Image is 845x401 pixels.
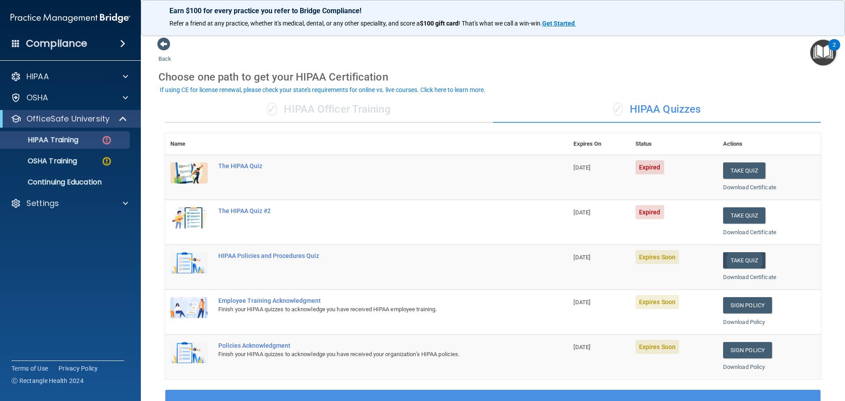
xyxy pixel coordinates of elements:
[11,9,130,27] img: PMB logo
[723,229,776,235] a: Download Certificate
[636,295,679,309] span: Expires Soon
[11,114,128,124] a: OfficeSafe University
[158,64,827,90] div: Choose one path to get your HIPAA Certification
[573,164,590,171] span: [DATE]
[26,37,87,50] h4: Compliance
[6,157,77,166] p: OSHA Training
[101,135,112,146] img: danger-circle.6113f641.png
[542,20,576,27] a: Get Started
[169,20,420,27] span: Refer a friend at any practice, whether it's medical, dental, or any other speciality, and score a
[165,133,213,155] th: Name
[568,133,630,155] th: Expires On
[723,274,776,280] a: Download Certificate
[6,136,78,144] p: HIPAA Training
[636,250,679,264] span: Expires Soon
[833,45,836,56] div: 2
[218,297,524,304] div: Employee Training Acknowledgment
[723,184,776,191] a: Download Certificate
[59,364,98,373] a: Privacy Policy
[218,342,524,349] div: Policies Acknowledgment
[158,85,487,94] button: If using CE for license renewal, please check your state's requirements for online vs. live cours...
[158,45,171,62] a: Back
[718,133,821,155] th: Actions
[636,205,664,219] span: Expired
[218,304,524,315] div: Finish your HIPAA quizzes to acknowledge you have received HIPAA employee training.
[573,344,590,350] span: [DATE]
[613,103,623,116] span: ✓
[6,178,126,187] p: Continuing Education
[11,376,84,385] span: Ⓒ Rectangle Health 2024
[26,92,48,103] p: OSHA
[723,207,765,224] button: Take Quiz
[493,96,821,123] div: HIPAA Quizzes
[636,340,679,354] span: Expires Soon
[723,297,772,313] a: Sign Policy
[218,252,524,259] div: HIPAA Policies and Procedures Quiz
[26,114,110,124] p: OfficeSafe University
[218,162,524,169] div: The HIPAA Quiz
[11,364,48,373] a: Terms of Use
[723,364,765,370] a: Download Policy
[542,20,575,27] strong: Get Started
[11,71,128,82] a: HIPAA
[630,133,718,155] th: Status
[459,20,542,27] span: ! That's what we call a win-win.
[165,96,493,123] div: HIPAA Officer Training
[723,252,765,269] button: Take Quiz
[723,342,772,358] a: Sign Policy
[11,92,128,103] a: OSHA
[169,7,816,15] p: Earn $100 for every practice you refer to Bridge Compliance!
[573,299,590,305] span: [DATE]
[267,103,277,116] span: ✓
[723,162,765,179] button: Take Quiz
[11,198,128,209] a: Settings
[573,254,590,261] span: [DATE]
[26,71,49,82] p: HIPAA
[218,349,524,360] div: Finish your HIPAA quizzes to acknowledge you have received your organization’s HIPAA policies.
[810,40,836,66] button: Open Resource Center, 2 new notifications
[101,156,112,167] img: warning-circle.0cc9ac19.png
[420,20,459,27] strong: $100 gift card
[160,87,485,93] div: If using CE for license renewal, please check your state's requirements for online vs. live cours...
[723,319,765,325] a: Download Policy
[26,198,59,209] p: Settings
[636,160,664,174] span: Expired
[218,207,524,214] div: The HIPAA Quiz #2
[573,209,590,216] span: [DATE]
